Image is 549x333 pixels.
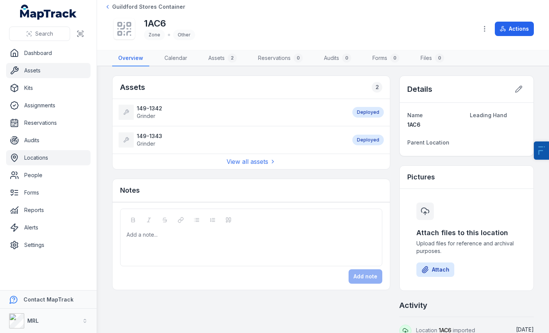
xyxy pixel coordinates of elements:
[202,50,243,66] a: Assets2
[390,53,399,63] div: 0
[318,50,357,66] a: Audits0
[252,50,309,66] a: Reservations0
[407,121,421,128] span: 1AC6
[227,157,276,166] a: View all assets
[6,237,91,253] a: Settings
[120,82,145,93] h2: Assets
[144,17,195,30] h1: 1AC6
[6,46,91,61] a: Dashboard
[495,22,534,36] button: Actions
[137,140,155,147] span: Grinder
[470,112,507,118] span: Leading Hand
[342,53,351,63] div: 0
[144,30,165,40] div: Zone
[105,3,185,11] a: Guildford Stores Container
[6,98,91,113] a: Assignments
[6,80,91,96] a: Kits
[366,50,405,66] a: Forms0
[352,135,384,145] div: Deployed
[6,115,91,130] a: Reservations
[435,53,444,63] div: 0
[6,168,91,183] a: People
[35,30,53,38] span: Search
[407,172,435,182] h3: Pictures
[416,228,517,238] h3: Attach files to this location
[407,84,432,94] h2: Details
[372,82,382,93] div: 2
[20,5,77,20] a: MapTrack
[407,139,449,146] span: Parent Location
[6,63,91,78] a: Assets
[416,262,454,277] button: Attach
[516,326,534,333] span: [DATE]
[112,3,185,11] span: Guildford Stores Container
[137,113,155,119] span: Grinder
[516,326,534,333] time: 15/09/2025, 12:38:58 am
[112,50,149,66] a: Overview
[6,203,91,218] a: Reports
[414,50,450,66] a: Files0
[119,105,345,120] a: 149-1342Grinder
[6,185,91,200] a: Forms
[120,185,140,196] h3: Notes
[158,50,193,66] a: Calendar
[23,296,74,303] strong: Contact MapTrack
[407,112,423,118] span: Name
[27,317,39,324] strong: MRL
[9,27,70,41] button: Search
[6,133,91,148] a: Audits
[416,240,517,255] span: Upload files for reference and archival purposes.
[6,220,91,235] a: Alerts
[6,150,91,165] a: Locations
[137,105,162,112] strong: 149-1342
[173,30,195,40] div: Other
[137,132,162,140] strong: 149-1343
[228,53,237,63] div: 2
[399,300,427,311] h2: Activity
[119,132,345,148] a: 149-1343Grinder
[352,107,384,118] div: Deployed
[294,53,303,63] div: 0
